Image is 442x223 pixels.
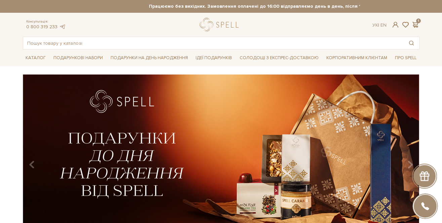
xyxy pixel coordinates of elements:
[237,52,321,64] a: Солодощі з експрес-доставкою
[392,53,419,63] span: Про Spell
[380,22,387,28] a: En
[372,22,387,28] div: Ук
[23,53,48,63] span: Каталог
[23,37,404,49] input: Пошук товару у каталозі
[324,52,390,64] a: Корпоративним клієнтам
[108,53,191,63] span: Подарунки на День народження
[378,22,379,28] span: |
[26,20,66,24] span: Консультація:
[26,24,57,30] a: 0 800 319 233
[404,37,419,49] button: Пошук товару у каталозі
[51,53,106,63] span: Подарункові набори
[193,53,235,63] span: Ідеї подарунків
[59,24,66,30] a: telegram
